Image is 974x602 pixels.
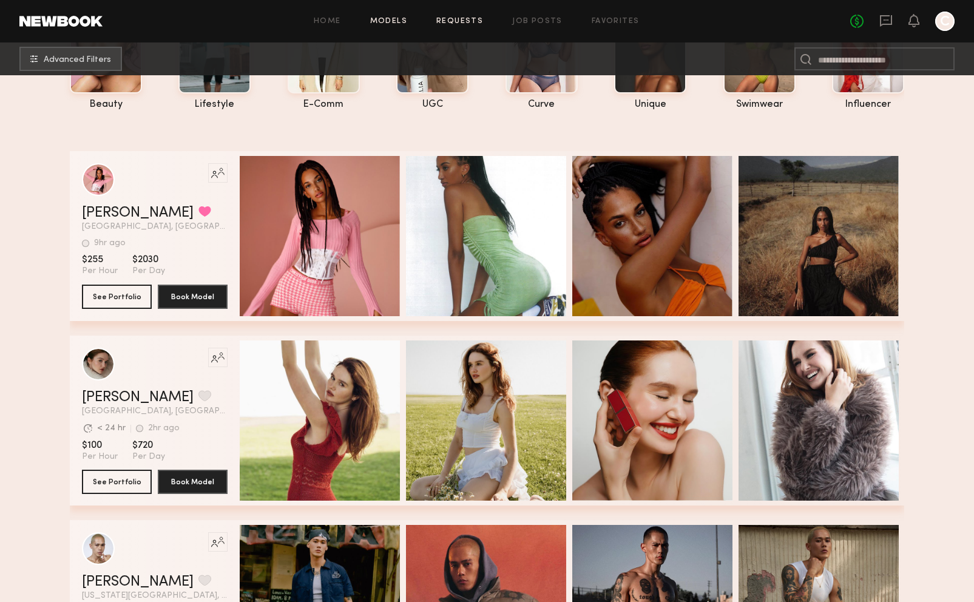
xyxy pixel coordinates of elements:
[148,424,180,433] div: 2hr ago
[288,100,360,110] div: e-comm
[314,18,341,25] a: Home
[44,56,111,64] span: Advanced Filters
[82,451,118,462] span: Per Hour
[506,100,578,110] div: curve
[935,12,955,31] a: C
[82,254,118,266] span: $255
[132,439,165,451] span: $720
[132,266,165,277] span: Per Day
[82,223,228,231] span: [GEOGRAPHIC_DATA], [GEOGRAPHIC_DATA]
[82,592,228,600] span: [US_STATE][GEOGRAPHIC_DATA], [GEOGRAPHIC_DATA]
[132,451,165,462] span: Per Day
[19,47,122,71] button: Advanced Filters
[82,266,118,277] span: Per Hour
[614,100,686,110] div: unique
[82,575,194,589] a: [PERSON_NAME]
[370,18,407,25] a: Models
[94,239,126,248] div: 9hr ago
[158,470,228,494] button: Book Model
[82,390,194,405] a: [PERSON_NAME]
[396,100,468,110] div: UGC
[70,100,142,110] div: beauty
[82,407,228,416] span: [GEOGRAPHIC_DATA], [GEOGRAPHIC_DATA]
[132,254,165,266] span: $2030
[592,18,640,25] a: Favorites
[178,100,251,110] div: lifestyle
[82,439,118,451] span: $100
[82,470,152,494] button: See Portfolio
[97,424,126,433] div: < 24 hr
[723,100,796,110] div: swimwear
[158,285,228,309] button: Book Model
[82,206,194,220] a: [PERSON_NAME]
[436,18,483,25] a: Requests
[832,100,904,110] div: influencer
[82,285,152,309] button: See Portfolio
[512,18,563,25] a: Job Posts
